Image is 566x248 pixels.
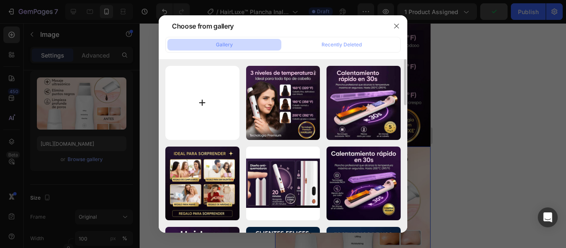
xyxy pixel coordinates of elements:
div: Gallery [216,41,233,48]
img: image [246,159,320,208]
img: image [327,66,401,140]
img: image [165,147,239,221]
img: image [327,147,401,221]
div: Choose from gallery [172,21,234,31]
img: image [246,66,320,140]
div: Open Intercom Messenger [538,207,558,227]
button: Recently Deleted [285,39,399,51]
div: Recently Deleted [322,41,362,48]
button: Gallery [167,39,281,51]
div: Image [10,112,28,119]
